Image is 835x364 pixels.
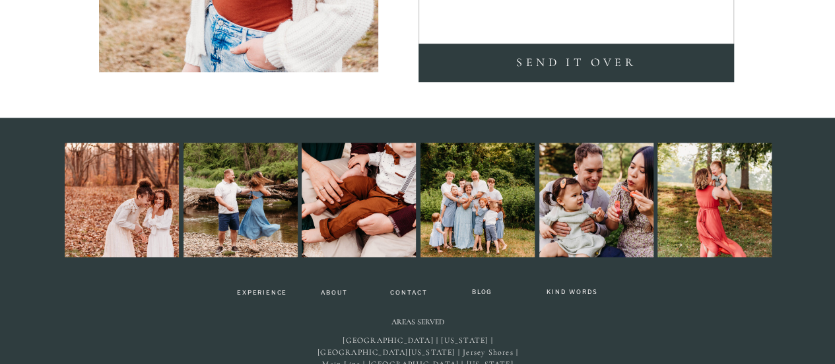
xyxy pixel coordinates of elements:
[467,289,498,299] a: BLOG
[385,289,433,297] a: Contact
[231,289,294,299] a: Experience
[422,52,731,73] a: SEND it over
[541,289,605,298] a: Kind Words
[315,289,354,297] a: About
[384,318,452,330] h2: Areas Served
